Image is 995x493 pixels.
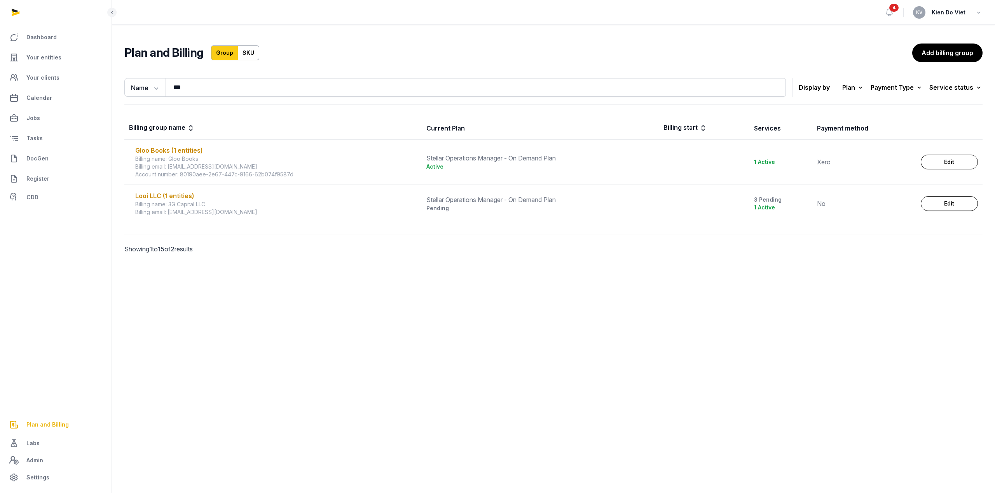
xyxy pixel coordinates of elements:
[426,153,655,163] div: Stellar Operations Manager - On Demand Plan
[6,149,105,168] a: DocGen
[889,4,899,12] span: 4
[754,124,781,133] div: Services
[26,134,43,143] span: Tasks
[6,468,105,487] a: Settings
[158,245,164,253] span: 15
[916,10,923,15] span: KV
[6,68,105,87] a: Your clients
[6,89,105,107] a: Calendar
[124,78,166,97] button: Name
[124,235,330,263] p: Showing to of results
[26,113,40,123] span: Jobs
[817,124,868,133] div: Payment method
[426,124,465,133] div: Current Plan
[921,196,978,211] a: Edit
[6,453,105,468] a: Admin
[6,169,105,188] a: Register
[135,171,417,178] div: Account number: 80190aee-2e67-447c-9166-62b074f9587d
[754,196,808,204] div: 3 Pending
[26,73,59,82] span: Your clients
[912,44,983,62] a: Add billing group
[6,28,105,47] a: Dashboard
[211,45,238,60] a: Group
[426,204,655,212] div: Pending
[26,174,49,183] span: Register
[26,154,49,163] span: DocGen
[932,8,965,17] span: Kien Do Viet
[26,33,57,42] span: Dashboard
[26,420,69,429] span: Plan and Billing
[26,473,49,482] span: Settings
[124,45,203,60] h2: Plan and Billing
[6,109,105,127] a: Jobs
[921,155,978,169] a: Edit
[426,195,655,204] div: Stellar Operations Manager - On Demand Plan
[135,163,417,171] div: Billing email: [EMAIL_ADDRESS][DOMAIN_NAME]
[913,6,925,19] button: KV
[929,82,983,93] div: Service status
[817,199,911,208] div: No
[171,245,175,253] span: 2
[135,208,417,216] div: Billing email: [EMAIL_ADDRESS][DOMAIN_NAME]
[6,48,105,67] a: Your entities
[135,155,417,163] div: Billing name: Gloo Books
[6,190,105,205] a: CDD
[6,129,105,148] a: Tasks
[817,157,911,167] div: Xero
[135,146,417,155] div: Gloo Books (1 entities)
[26,439,40,448] span: Labs
[26,456,43,465] span: Admin
[426,163,655,171] div: Active
[135,200,417,208] div: Billing name: 3G Capital LLC
[663,123,707,134] div: Billing start
[135,191,417,200] div: Looi LLC (1 entities)
[129,123,195,134] div: Billing group name
[26,193,38,202] span: CDD
[238,45,259,60] a: SKU
[6,434,105,453] a: Labs
[6,415,105,434] a: Plan and Billing
[26,53,61,62] span: Your entities
[754,158,808,166] div: 1 Active
[26,93,52,103] span: Calendar
[149,245,152,253] span: 1
[842,82,864,93] div: Plan
[871,82,923,93] div: Payment Type
[754,204,808,211] div: 1 Active
[799,81,830,94] p: Display by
